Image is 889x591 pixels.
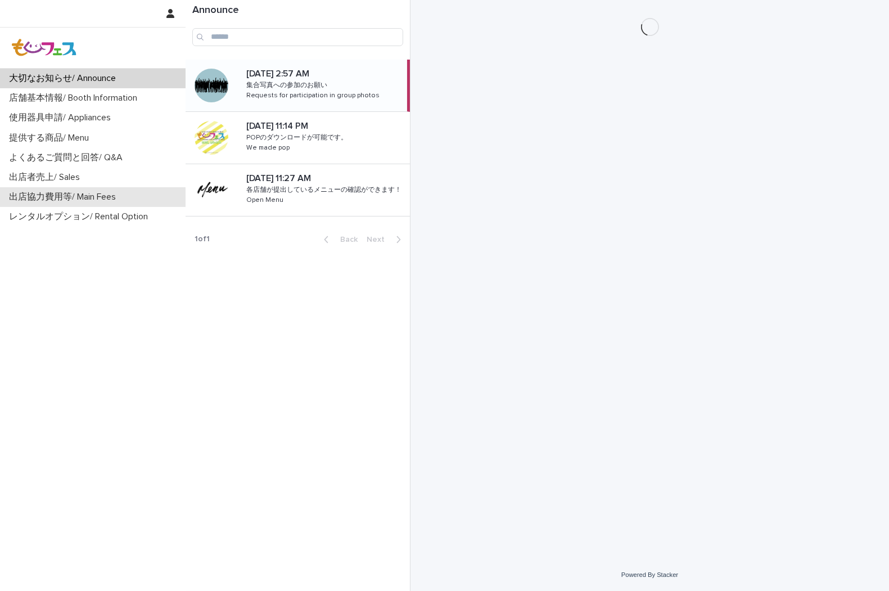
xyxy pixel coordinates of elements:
[186,112,410,164] a: [DATE] 11:14 PM[DATE] 11:14 PM POPのダウンロードが可能です。POPのダウンロードが可能です。 We made popWe made pop
[246,184,404,194] p: 各店舗が提出しているメニューの確認ができます！
[315,234,362,245] button: Back
[4,172,89,183] p: 出店者売上/ Sales
[4,133,98,143] p: 提供する商品/ Menu
[4,93,146,103] p: 店舗基本情報/ Booth Information
[192,4,403,17] h1: Announce
[246,79,330,89] p: 集合写真への参加のお願い
[4,192,125,202] p: 出店協力費用等/ Main Fees
[246,119,310,132] p: [DATE] 11:14 PM
[186,60,410,112] a: [DATE] 2:57 AM[DATE] 2:57 AM 集合写真への参加のお願い集合写真への参加のお願い Requests for participation in group photosR...
[246,142,292,152] p: We made pop
[4,112,120,123] p: 使用器具申請/ Appliances
[4,73,125,84] p: 大切なお知らせ/ Announce
[246,132,350,142] p: POPのダウンロードが可能です。
[246,66,312,79] p: [DATE] 2:57 AM
[246,89,382,100] p: Requests for participation in group photos
[4,211,157,222] p: レンタルオプション/ Rental Option
[186,225,219,253] p: 1 of 1
[246,194,286,204] p: Open Menu
[246,171,313,184] p: [DATE] 11:27 AM
[192,28,403,46] input: Search
[4,152,132,163] p: よくあるご質問と回答/ Q&A
[362,234,410,245] button: Next
[9,37,80,59] img: Z8gcrWHQVC4NX3Wf4olx
[367,236,391,243] span: Next
[186,164,410,216] a: [DATE] 11:27 AM[DATE] 11:27 AM 各店舗が提出しているメニューの確認ができます！各店舗が提出しているメニューの確認ができます！ Open MenuOpen Menu
[333,236,358,243] span: Back
[621,571,678,578] a: Powered By Stacker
